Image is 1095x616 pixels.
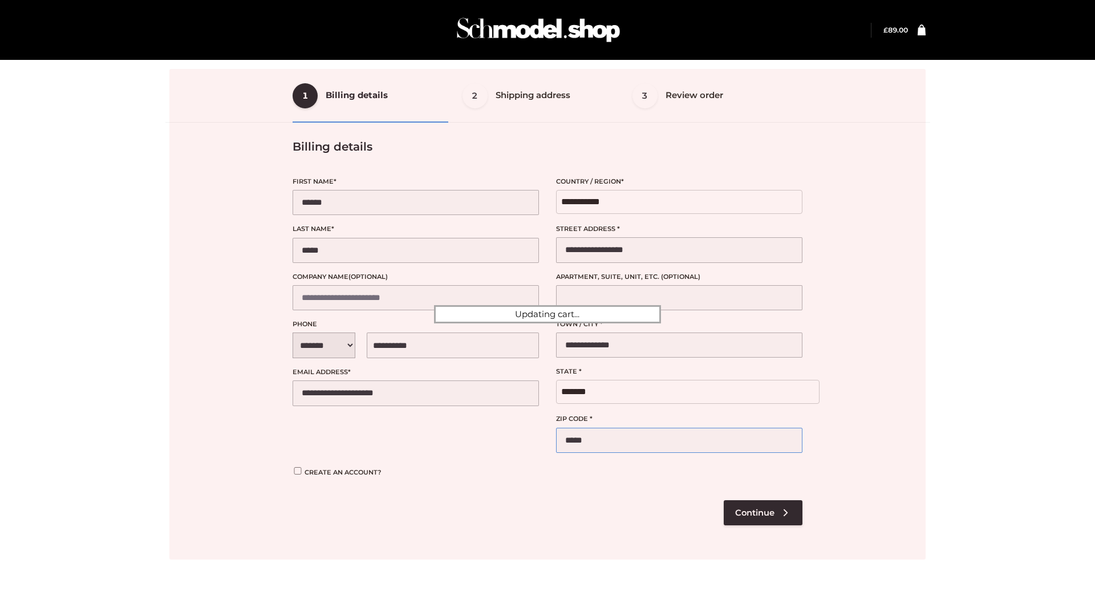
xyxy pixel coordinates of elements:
a: £89.00 [883,26,908,34]
div: Updating cart... [434,305,661,323]
span: £ [883,26,888,34]
img: Schmodel Admin 964 [453,7,624,52]
bdi: 89.00 [883,26,908,34]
